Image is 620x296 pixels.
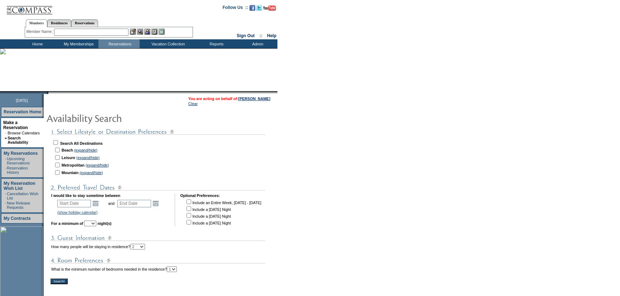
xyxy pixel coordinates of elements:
[256,5,262,11] img: Follow us on Twitter
[140,39,195,48] td: Vacation Collection
[185,198,261,226] td: Include an Entire Week, [DATE] - [DATE] Include a [DATE] Night Include a [DATE] Night Include a [...
[151,29,158,35] img: Reservations
[250,5,255,11] img: Become our fan on Facebook
[86,163,109,167] a: (expand/hide)
[223,4,248,13] td: Follow Us ::
[117,200,151,207] input: Date format: M/D/Y. Shortcut keys: [T] for Today. [UP] or [.] for Next Day. [DOWN] or [,] for Pre...
[4,181,35,191] a: My Reservation Wish List
[4,216,31,221] a: My Contracts
[62,148,73,152] b: Beach
[60,141,103,145] b: Search All Destinations
[57,200,91,207] input: Date format: M/D/Y. Shortcut keys: [T] for Today. [UP] or [.] for Next Day. [DOWN] or [,] for Pre...
[74,148,97,152] a: (expand/hide)
[107,198,116,208] td: and
[263,7,276,11] a: Subscribe to our YouTube Channel
[7,201,30,209] a: New Release Requests
[130,29,136,35] img: b_edit.gif
[180,193,220,198] b: Optional Preferences:
[7,166,28,174] a: Reservation History
[26,29,54,35] div: Member Name:
[7,192,38,200] a: Cancellation Wish List
[50,278,68,284] input: Search!
[5,157,6,165] td: ·
[4,151,38,156] a: My Reservations
[137,29,143,35] img: View
[5,136,7,140] b: »
[5,131,7,135] td: ·
[236,39,277,48] td: Admin
[51,193,120,198] b: I would like to stay sometime between
[57,210,98,214] a: (show holiday calendar)
[188,102,198,106] a: Clear
[46,91,48,94] img: promoShadowLeftCorner.gif
[62,171,78,175] b: Mountain
[26,19,48,27] a: Members
[16,39,57,48] td: Home
[79,171,103,175] a: (expand/hide)
[256,7,262,11] a: Follow us on Twitter
[57,39,98,48] td: My Memberships
[47,19,71,27] a: Residences
[152,199,160,207] a: Open the calendar popup.
[8,131,40,135] a: Browse Calendars
[260,33,262,38] span: ::
[237,33,255,38] a: Sign Out
[4,109,41,114] a: Reservation Home
[71,19,98,27] a: Reservations
[188,97,270,101] span: You are acting on behalf of:
[48,91,49,94] img: blank.gif
[62,163,84,167] b: Metropolitan
[46,111,189,125] img: pgTtlAvailabilitySearch.gif
[5,201,6,209] td: ·
[92,199,100,207] a: Open the calendar popup.
[97,221,111,226] b: night(s)
[51,244,145,250] td: How many people will be staying in residence?
[3,120,28,130] a: Make a Reservation
[250,7,255,11] a: Become our fan on Facebook
[62,156,75,160] b: Leisure
[51,221,83,226] b: For a minimum of
[238,97,270,101] a: [PERSON_NAME]
[7,157,30,165] a: Upcoming Reservations
[5,166,6,174] td: ·
[195,39,236,48] td: Reports
[263,5,276,11] img: Subscribe to our YouTube Channel
[267,33,276,38] a: Help
[98,39,140,48] td: Reservations
[16,98,28,103] span: [DATE]
[76,156,100,160] a: (expand/hide)
[144,29,150,35] img: Impersonate
[51,266,177,272] td: What is the minimum number of bedrooms needed in the residence?
[159,29,165,35] img: b_calculator.gif
[8,136,28,144] a: Search Availability
[5,192,6,200] td: ·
